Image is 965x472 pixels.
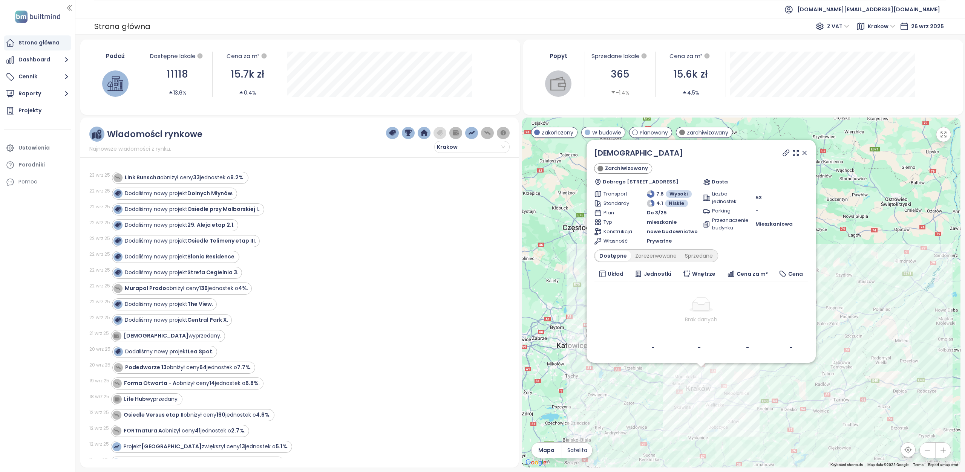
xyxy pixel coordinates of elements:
span: Planowany [640,128,668,137]
div: Sprzedane [681,251,717,261]
div: 22 wrz 25 [89,219,110,226]
span: Dasta [711,178,728,186]
div: Dodaliśmy nowy projekt . [125,348,213,356]
strong: 9.2% [230,174,244,181]
span: - [755,207,758,214]
strong: 6.8% [245,379,259,387]
strong: 136 [199,284,208,292]
strong: Forma Otwarta - A [124,379,176,387]
button: Cennik [4,69,71,84]
img: icon [115,349,121,354]
span: 53 [755,194,761,202]
span: Najnowsze wiadomości z rynku. [89,145,171,153]
span: Satelita [567,446,587,454]
img: wallet-dark-grey.png [452,130,459,136]
strong: Podedworze 13 [125,364,167,371]
span: Przeznaczenie budynku [712,217,738,232]
div: Strona główna [18,38,60,47]
span: Własność [604,237,630,245]
strong: Life Hub [124,395,146,403]
img: icon [114,428,119,433]
span: caret-down [611,90,616,95]
div: 18 wrz 25 [89,393,109,400]
button: Dashboard [4,52,71,67]
span: nowe budownictwo [647,228,698,235]
a: Report a map error [928,463,958,467]
img: icon [114,396,119,402]
div: 13.6% [168,89,187,97]
img: icon [114,333,119,338]
div: 22 wrz 25 [89,314,110,321]
span: Zakończony [542,128,573,137]
div: 22 wrz 25 [89,235,110,242]
div: 19 wrz 25 [89,377,109,384]
img: icon [115,175,120,180]
span: W budowie [592,128,621,137]
img: price-increases.png [468,130,475,136]
div: Projekt zwiększył ceny jednostek o . [124,443,288,451]
strong: Central Park X [187,316,227,324]
img: icon [114,412,119,417]
strong: Osiedle Versus etap II [124,411,184,419]
img: ruler [92,130,101,139]
span: Cena za m² [737,270,768,278]
strong: 13 [240,443,245,450]
span: Wysoki [669,190,688,198]
span: Zarchiwizowany [605,165,648,172]
span: caret-up [168,90,173,95]
div: 15.7k zł [216,67,279,82]
span: 4.1 [656,200,663,207]
strong: 190 [216,411,225,419]
span: Cena [788,270,803,278]
span: Liczba jednostek [712,190,738,205]
strong: Murapol Prado [125,284,166,292]
img: icon [115,206,120,212]
div: 4.5% [682,89,699,97]
img: price-tag-dark-blue.png [389,130,396,136]
strong: [DEMOGRAPHIC_DATA] [124,332,188,339]
img: home-dark-blue.png [421,130,427,136]
div: Cena za m² [659,52,722,61]
div: 0.4% [239,89,256,97]
img: information-circle.png [500,130,507,136]
strong: 41 [195,427,201,434]
img: icon [115,317,120,322]
div: 22 wrz 25 [89,283,110,289]
span: Transport [604,190,630,198]
strong: Lea Spot [188,348,212,355]
div: Dodaliśmy nowy projekt . [125,205,260,213]
div: Sprzedane lokale [589,52,651,61]
a: Ustawienia [4,141,71,156]
strong: FORTnatura A [124,427,162,434]
img: wallet [550,76,566,92]
div: Strona główna [94,20,150,33]
img: logo [13,9,63,24]
span: Wnętrze [692,270,715,278]
div: 20 wrz 25 [89,346,110,353]
b: - [651,344,654,351]
strong: Strefa Cegielnia 3 [187,269,237,276]
div: 22 wrz 25 [89,298,110,305]
span: Krakow [437,141,505,153]
div: wyprzedany. [124,332,221,340]
a: [DEMOGRAPHIC_DATA] [594,148,683,158]
img: icon [115,270,120,275]
div: Dostępne lokale [146,52,208,61]
img: trophy-dark-blue.png [405,130,412,136]
div: Pomoc [18,177,37,186]
a: Open this area in Google Maps (opens a new window) [524,458,548,467]
a: Strona główna [4,35,71,50]
strong: 4% [238,284,247,292]
div: 11 wrz 25 [89,457,108,463]
div: Podaż [93,52,138,60]
div: 23 wrz 25 [89,172,110,179]
strong: 7.7% [237,364,250,371]
img: icon [115,222,120,228]
div: 15.6k zł [659,67,722,82]
span: Do 3/25 [647,209,667,217]
strong: Osiedle Telimeny etap III [187,237,255,244]
div: Pomoc [4,174,71,189]
span: Konstrukcja [604,228,630,235]
span: 7.6 [656,190,664,198]
strong: 64 [199,364,207,371]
